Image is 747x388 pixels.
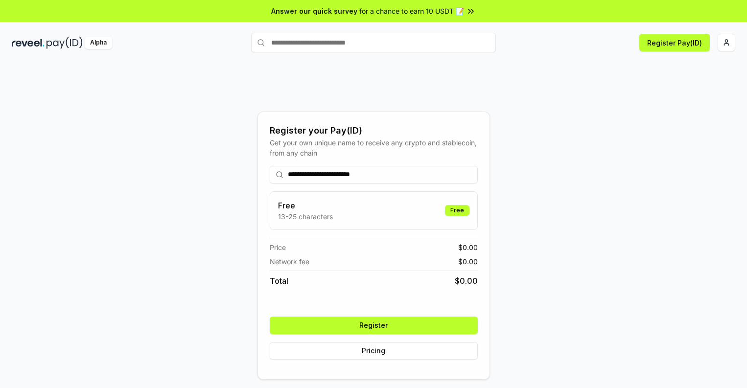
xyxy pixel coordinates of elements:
[445,205,469,216] div: Free
[458,256,478,267] span: $ 0.00
[270,137,478,158] div: Get your own unique name to receive any crypto and stablecoin, from any chain
[270,256,309,267] span: Network fee
[270,342,478,360] button: Pricing
[270,124,478,137] div: Register your Pay(ID)
[270,275,288,287] span: Total
[12,37,45,49] img: reveel_dark
[455,275,478,287] span: $ 0.00
[278,211,333,222] p: 13-25 characters
[458,242,478,252] span: $ 0.00
[85,37,112,49] div: Alpha
[270,242,286,252] span: Price
[639,34,710,51] button: Register Pay(ID)
[278,200,333,211] h3: Free
[270,317,478,334] button: Register
[47,37,83,49] img: pay_id
[359,6,464,16] span: for a chance to earn 10 USDT 📝
[271,6,357,16] span: Answer our quick survey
